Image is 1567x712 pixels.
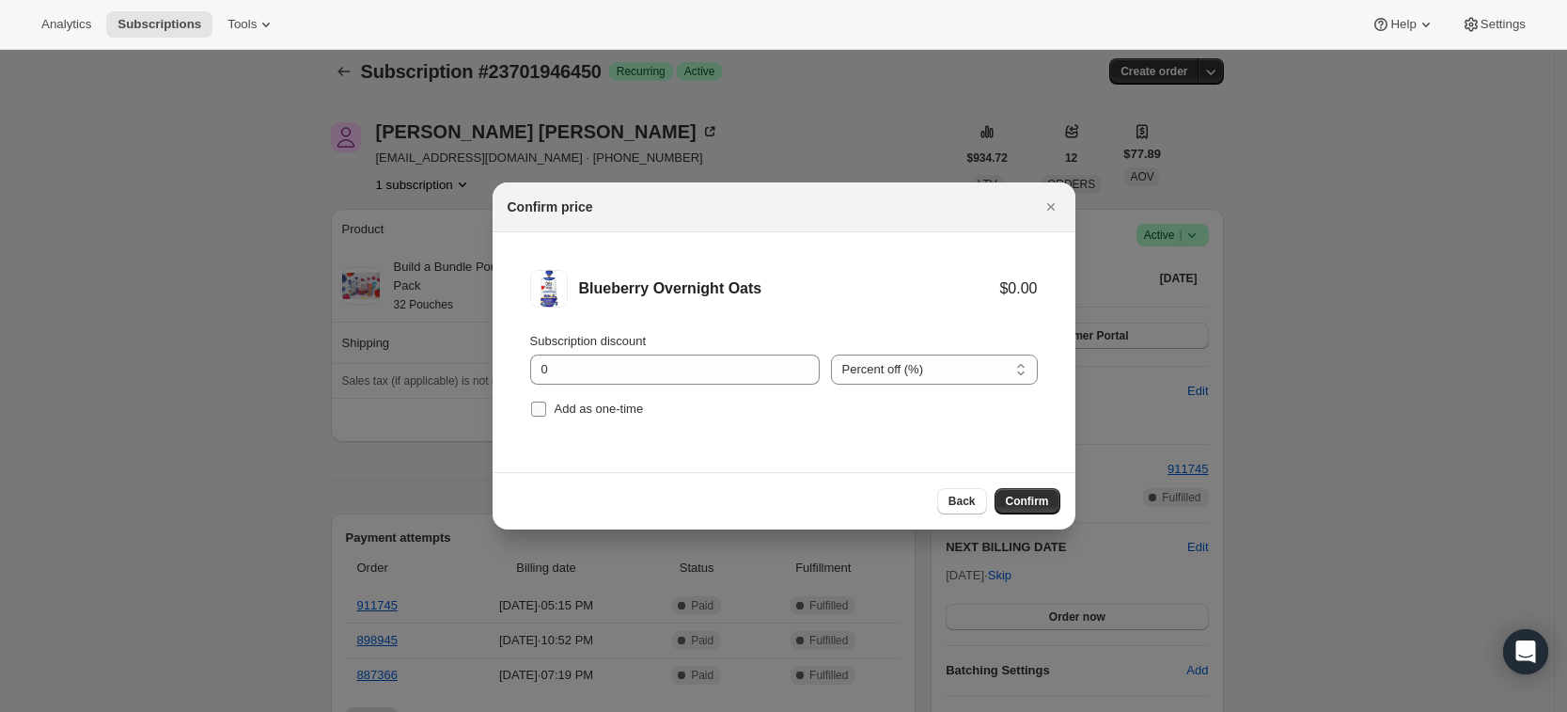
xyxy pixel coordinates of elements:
span: Back [948,494,976,509]
div: $0.00 [999,279,1037,298]
div: Open Intercom Messenger [1503,629,1548,674]
img: Blueberry Overnight Oats [530,270,568,308]
button: Back [937,488,987,514]
span: Subscription discount [530,334,647,348]
button: Settings [1450,11,1537,38]
span: Subscriptions [118,17,201,32]
button: Help [1360,11,1446,38]
span: Analytics [41,17,91,32]
button: Subscriptions [106,11,212,38]
button: Confirm [995,488,1060,514]
button: Analytics [30,11,102,38]
span: Tools [227,17,257,32]
h2: Confirm price [508,198,593,216]
span: Add as one-time [555,402,644,416]
div: Blueberry Overnight Oats [579,279,1000,298]
span: Help [1390,17,1416,32]
span: Settings [1481,17,1526,32]
button: Close [1038,194,1064,220]
button: Tools [216,11,287,38]
span: Confirm [1006,494,1049,509]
